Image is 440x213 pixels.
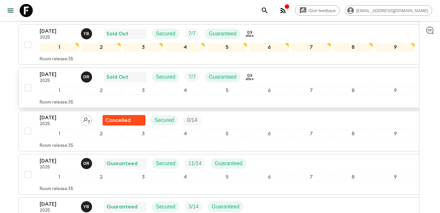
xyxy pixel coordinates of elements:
[83,161,89,166] p: O R
[40,173,79,181] div: 1
[375,173,415,181] div: 9
[124,129,163,138] div: 3
[151,115,178,126] div: Secured
[246,30,254,38] div: Private Group
[187,116,197,124] p: 0 / 14
[375,129,415,138] div: 9
[188,30,196,38] p: 7 / 7
[40,122,76,127] p: 2025
[106,203,138,211] p: Guaranteed
[124,173,163,181] div: 3
[106,160,138,167] p: Guaranteed
[81,160,93,165] span: Oscar Rincon
[4,4,17,17] button: menu
[18,111,422,151] button: [DATE]2025Assign pack leaderFlash Pack cancellationSecuredTrip Fill123456789Room release:35
[292,86,331,95] div: 7
[184,29,200,39] div: Trip Fill
[375,43,415,51] div: 9
[188,203,199,211] p: 3 / 14
[40,200,76,208] p: [DATE]
[82,173,121,181] div: 2
[18,154,422,195] button: [DATE]2025Oscar RinconGuaranteedSecuredTrip FillGuaranteed123456789Room release:35
[84,204,89,209] p: Y B
[40,27,76,35] p: [DATE]
[18,68,422,108] button: [DATE]2025Oscar RinconSold OutSecuredTrip FillGuaranteed123456789Room release:35
[81,30,93,35] span: Yohan Bayona
[165,43,205,51] div: 4
[209,73,237,81] p: Guaranteed
[292,173,331,181] div: 7
[40,57,73,62] p: Room release: 35
[152,72,180,82] div: Secured
[103,115,145,126] div: Flash Pack cancellation
[40,129,79,138] div: 1
[83,74,89,80] p: O R
[40,100,73,105] p: Room release: 35
[40,165,76,170] p: 2025
[156,73,176,81] p: Secured
[152,158,180,169] div: Secured
[250,43,289,51] div: 6
[258,4,271,17] button: search adventures
[334,43,373,51] div: 8
[345,5,432,16] div: [EMAIL_ADDRESS][DOMAIN_NAME]
[40,114,76,122] p: [DATE]
[165,173,205,181] div: 4
[156,30,176,38] p: Secured
[165,129,205,138] div: 4
[156,160,176,167] p: Secured
[250,173,289,181] div: 6
[124,86,163,95] div: 3
[152,202,180,212] div: Secured
[106,73,128,81] p: Sold Out
[81,158,93,169] button: OR
[292,129,331,138] div: 7
[215,160,242,167] p: Guaranteed
[82,86,121,95] div: 2
[152,29,180,39] div: Secured
[155,116,174,124] p: Secured
[124,43,163,51] div: 3
[207,43,247,51] div: 5
[81,117,92,122] span: Assign pack leader
[353,8,432,13] span: [EMAIL_ADDRESS][DOMAIN_NAME]
[207,173,247,181] div: 5
[84,31,89,36] p: Y B
[188,73,196,81] p: 7 / 7
[81,203,93,208] span: Yohan Bayona
[81,28,93,39] button: YB
[81,73,93,79] span: Oscar Rincon
[188,160,201,167] p: 11 / 14
[334,173,373,181] div: 8
[165,86,205,95] div: 4
[82,129,121,138] div: 2
[184,72,200,82] div: Trip Fill
[40,43,79,51] div: 1
[40,86,79,95] div: 1
[18,24,422,65] button: [DATE]2025Yohan BayonaSold OutSecuredTrip FillGuaranteed123456789Room release:35
[184,202,202,212] div: Trip Fill
[40,157,76,165] p: [DATE]
[81,71,93,83] button: OR
[40,143,73,148] p: Room release: 35
[334,86,373,95] div: 8
[305,8,339,13] span: Give feedback
[156,203,176,211] p: Secured
[246,73,254,81] div: Private Group
[40,35,76,40] p: 2025
[183,115,201,126] div: Trip Fill
[40,186,73,192] p: Room release: 35
[40,78,76,84] p: 2025
[292,43,331,51] div: 7
[82,43,121,51] div: 2
[250,86,289,95] div: 6
[334,129,373,138] div: 8
[40,70,76,78] p: [DATE]
[106,30,128,38] p: Sold Out
[184,158,205,169] div: Trip Fill
[105,116,131,124] p: Cancelled
[81,201,93,212] button: YB
[207,86,247,95] div: 5
[295,5,340,16] a: Give feedback
[250,129,289,138] div: 6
